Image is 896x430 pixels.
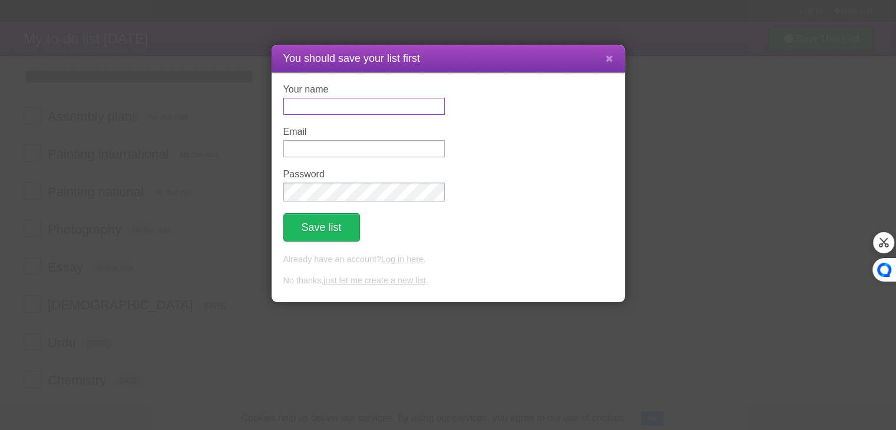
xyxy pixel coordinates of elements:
[283,253,613,266] p: Already have an account? .
[283,169,445,180] label: Password
[283,213,360,242] button: Save list
[381,254,424,264] a: Log in here
[283,84,445,95] label: Your name
[283,51,613,67] h1: You should save your list first
[323,276,426,285] a: just let me create a new list
[283,127,445,137] label: Email
[283,274,613,287] p: No thanks, .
